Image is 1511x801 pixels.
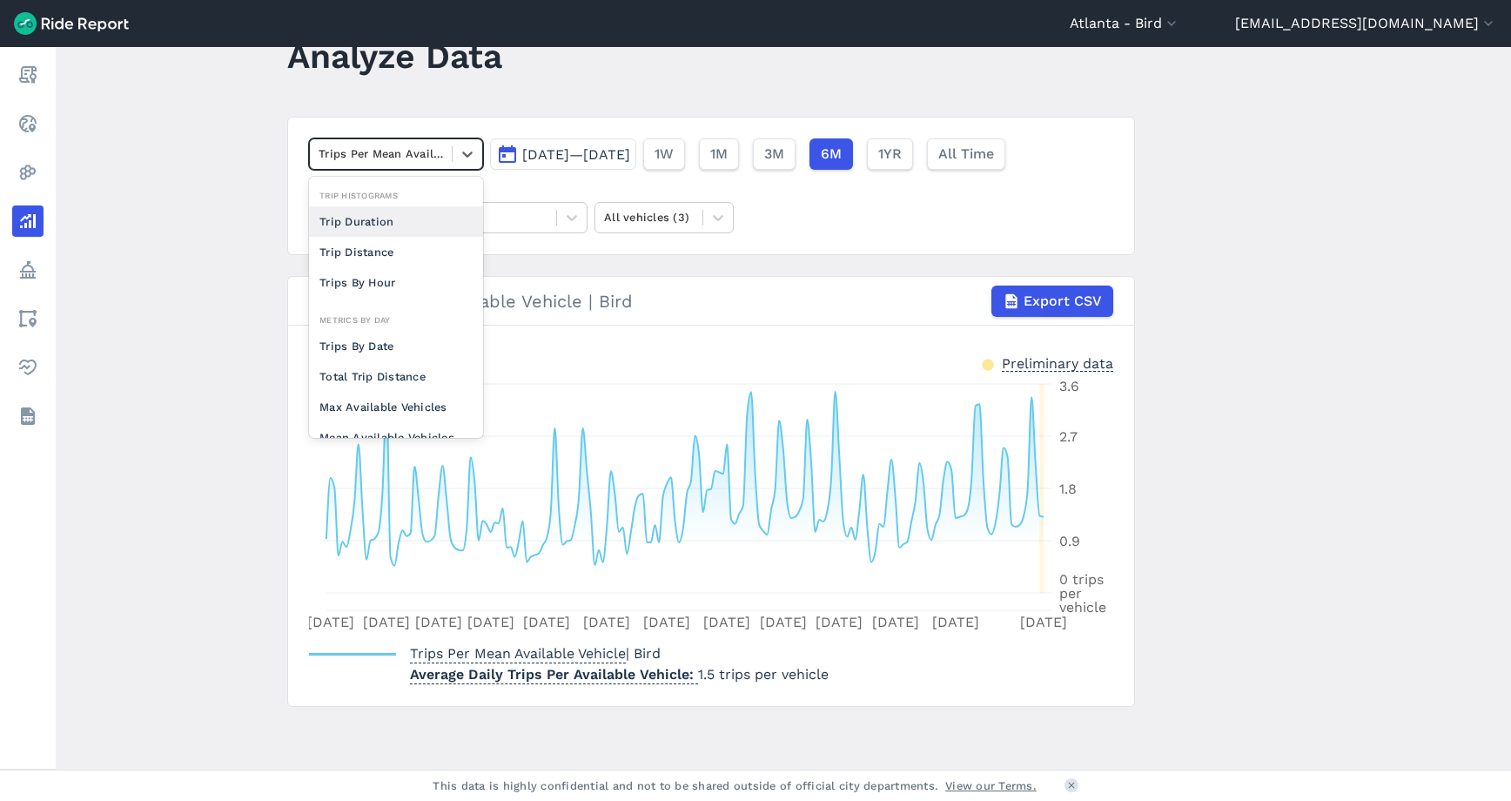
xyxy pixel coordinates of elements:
[307,614,354,630] tspan: [DATE]
[1020,614,1067,630] tspan: [DATE]
[287,32,502,80] h1: Analyze Data
[415,614,462,630] tspan: [DATE]
[760,614,807,630] tspan: [DATE]
[1059,599,1106,616] tspan: vehicle
[699,138,739,170] button: 1M
[12,303,44,334] a: Areas
[309,237,483,267] div: Trip Distance
[1059,378,1079,394] tspan: 3.6
[309,286,1113,317] div: Trips Per Mean Available Vehicle | Bird
[872,614,919,630] tspan: [DATE]
[1024,291,1102,312] span: Export CSV
[932,614,979,630] tspan: [DATE]
[1070,13,1180,34] button: Atlanta - Bird
[1235,13,1497,34] button: [EMAIL_ADDRESS][DOMAIN_NAME]
[1002,353,1113,372] div: Preliminary data
[309,267,483,298] div: Trips By Hour
[490,138,636,170] button: [DATE]—[DATE]
[309,361,483,392] div: Total Trip Distance
[1059,428,1078,445] tspan: 2.7
[643,138,685,170] button: 1W
[764,144,784,165] span: 3M
[1059,585,1082,602] tspan: per
[410,664,829,685] p: 1.5 trips per vehicle
[309,312,483,328] div: Metrics By Day
[710,144,728,165] span: 1M
[938,144,994,165] span: All Time
[753,138,796,170] button: 3M
[410,645,661,662] span: | Bird
[363,614,410,630] tspan: [DATE]
[522,146,630,163] span: [DATE]—[DATE]
[12,400,44,432] a: Datasets
[1059,481,1077,497] tspan: 1.8
[309,331,483,361] div: Trips By Date
[12,157,44,188] a: Heatmaps
[809,138,853,170] button: 6M
[878,144,902,165] span: 1YR
[927,138,1005,170] button: All Time
[14,12,129,35] img: Ride Report
[12,59,44,91] a: Report
[410,640,626,663] span: Trips Per Mean Available Vehicle
[991,286,1113,317] button: Export CSV
[1059,571,1104,588] tspan: 0 trips
[12,352,44,383] a: Health
[523,614,570,630] tspan: [DATE]
[12,108,44,139] a: Realtime
[309,206,483,237] div: Trip Duration
[12,205,44,237] a: Analyze
[583,614,630,630] tspan: [DATE]
[12,254,44,286] a: Policy
[703,614,750,630] tspan: [DATE]
[945,777,1037,794] a: View our Terms.
[309,422,483,453] div: Mean Available Vehicles
[655,144,674,165] span: 1W
[1059,533,1080,549] tspan: 0.9
[467,614,514,630] tspan: [DATE]
[309,187,483,204] div: Trip Histograms
[309,392,483,422] div: Max Available Vehicles
[821,144,842,165] span: 6M
[410,661,698,684] span: Average Daily Trips Per Available Vehicle
[867,138,913,170] button: 1YR
[816,614,863,630] tspan: [DATE]
[643,614,690,630] tspan: [DATE]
